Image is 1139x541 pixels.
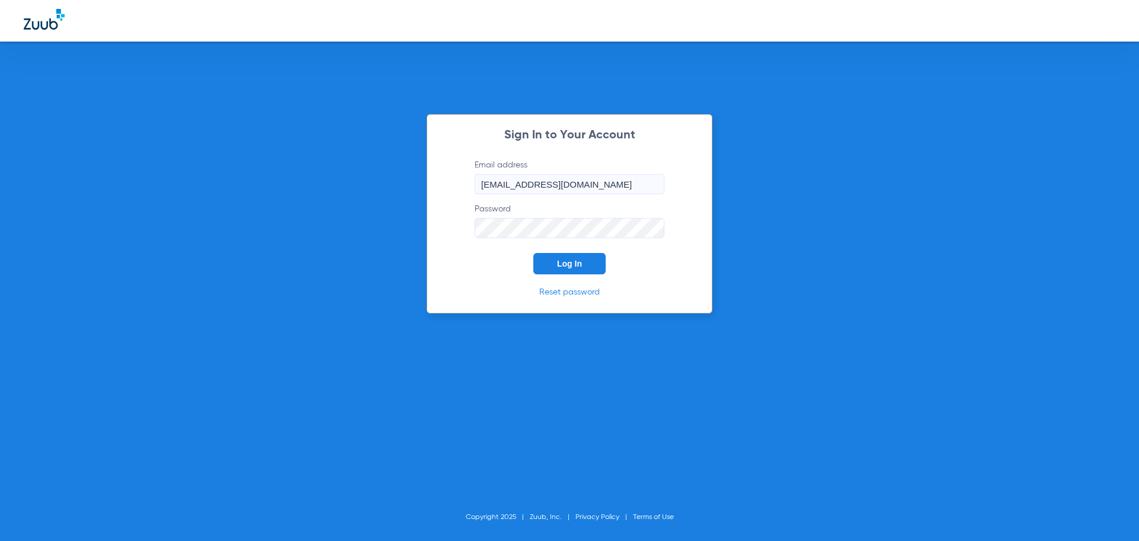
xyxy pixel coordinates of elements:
[475,159,664,194] label: Email address
[530,511,575,523] li: Zuub, Inc.
[457,129,682,141] h2: Sign In to Your Account
[475,174,664,194] input: Email address
[24,9,65,30] img: Zuub Logo
[475,203,664,238] label: Password
[575,514,619,521] a: Privacy Policy
[633,514,674,521] a: Terms of Use
[539,288,600,296] a: Reset password
[475,218,664,238] input: Password
[557,259,582,268] span: Log In
[533,253,606,274] button: Log In
[466,511,530,523] li: Copyright 2025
